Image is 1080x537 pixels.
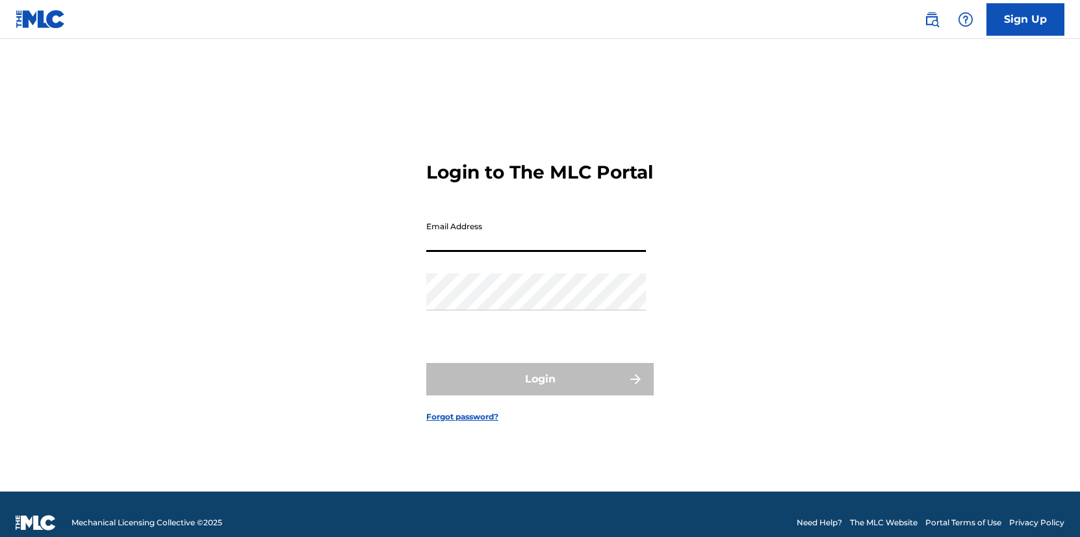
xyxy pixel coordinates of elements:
img: help [958,12,973,27]
iframe: Chat Widget [1015,475,1080,537]
a: The MLC Website [850,517,918,529]
span: Mechanical Licensing Collective © 2025 [71,517,222,529]
div: Help [953,6,979,32]
img: MLC Logo [16,10,66,29]
img: search [924,12,940,27]
a: Need Help? [797,517,842,529]
a: Privacy Policy [1009,517,1064,529]
img: logo [16,515,56,531]
a: Public Search [919,6,945,32]
a: Portal Terms of Use [925,517,1001,529]
a: Forgot password? [426,411,498,423]
h3: Login to The MLC Portal [426,161,653,184]
a: Sign Up [986,3,1064,36]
